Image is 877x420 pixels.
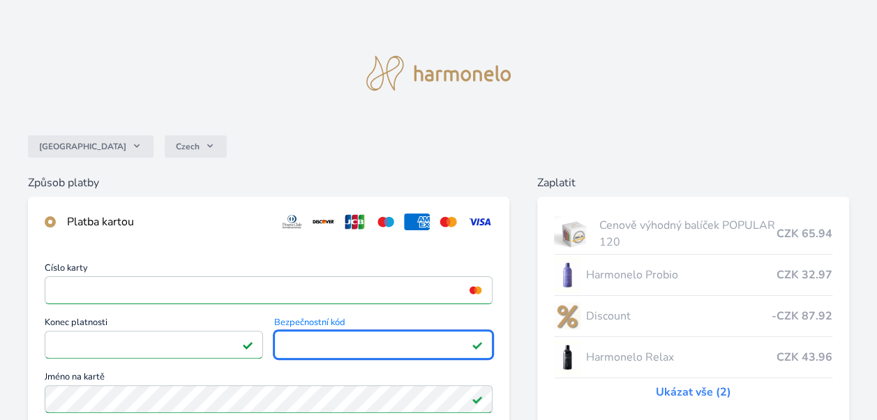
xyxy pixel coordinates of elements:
[537,174,849,191] h6: Zaplatit
[45,318,263,331] span: Konec platnosti
[472,339,483,350] img: Platné pole
[165,135,227,158] button: Czech
[280,335,486,354] iframe: Iframe pro bezpečnostní kód
[777,349,832,366] span: CZK 43.96
[435,213,461,230] img: mc.svg
[242,339,253,350] img: Platné pole
[45,264,493,276] span: Číslo karty
[554,257,580,292] img: CLEAN_PROBIO_se_stinem_x-lo.jpg
[656,384,731,400] a: Ukázat vše (2)
[67,213,268,230] div: Platba kartou
[586,308,772,324] span: Discount
[310,213,336,230] img: discover.svg
[274,318,493,331] span: Bezpečnostní kód
[28,174,509,191] h6: Způsob platby
[472,393,483,405] img: Platné pole
[279,213,305,230] img: diners.svg
[777,225,832,242] span: CZK 65.94
[466,284,485,297] img: mc
[467,213,493,230] img: visa.svg
[176,141,200,152] span: Czech
[554,216,594,251] img: popular.jpg
[51,280,486,300] iframe: Iframe pro číslo karty
[554,299,580,333] img: discount-lo.png
[51,335,257,354] iframe: Iframe pro datum vypršení platnosti
[39,141,126,152] span: [GEOGRAPHIC_DATA]
[586,349,777,366] span: Harmonelo Relax
[772,308,832,324] span: -CZK 87.92
[373,213,399,230] img: maestro.svg
[342,213,368,230] img: jcb.svg
[366,56,511,91] img: logo.svg
[554,340,580,375] img: CLEAN_RELAX_se_stinem_x-lo.jpg
[45,385,493,413] input: Jméno na kartěPlatné pole
[28,135,153,158] button: [GEOGRAPHIC_DATA]
[586,267,777,283] span: Harmonelo Probio
[404,213,430,230] img: amex.svg
[599,217,777,250] span: Cenově výhodný balíček POPULAR 120
[45,373,493,385] span: Jméno na kartě
[777,267,832,283] span: CZK 32.97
